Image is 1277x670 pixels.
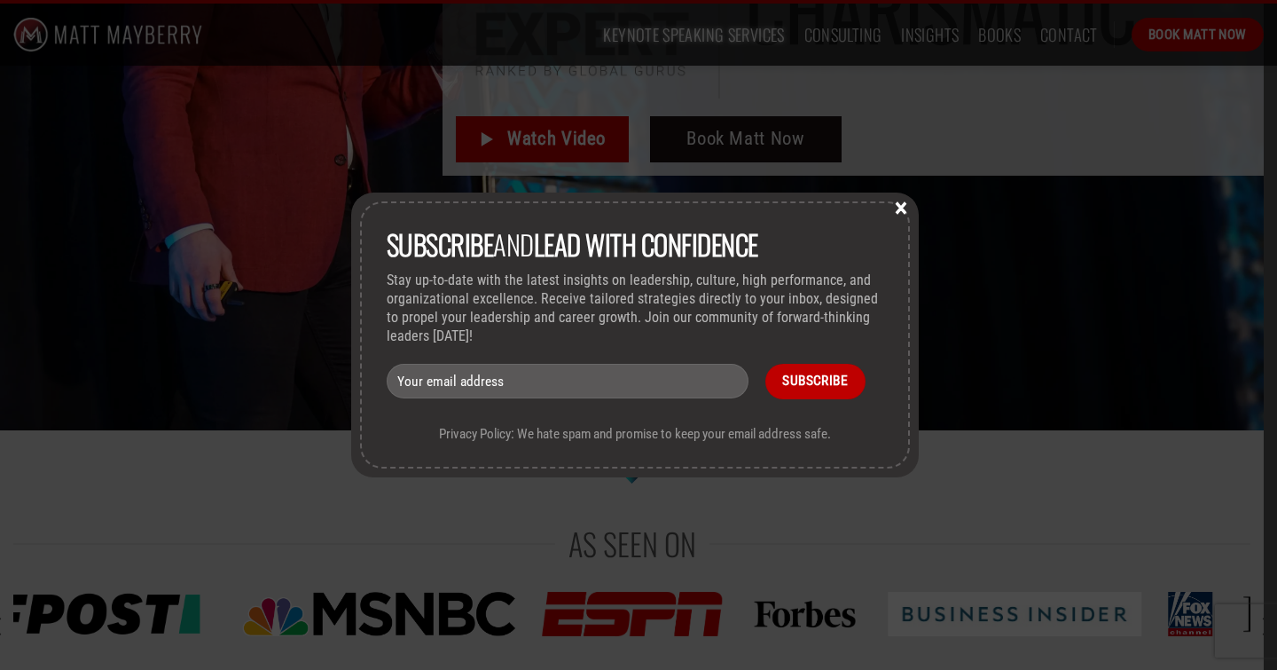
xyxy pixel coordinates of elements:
[534,224,758,264] strong: lead with Confidence
[387,224,758,264] span: and
[387,426,883,442] p: Privacy Policy: We hate spam and promise to keep your email address safe.
[888,199,914,215] button: Close
[765,364,866,398] input: Subscribe
[387,224,494,264] strong: Subscribe
[387,272,883,345] p: Stay up-to-date with the latest insights on leadership, culture, high performance, and organizati...
[387,364,748,398] input: Your email address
